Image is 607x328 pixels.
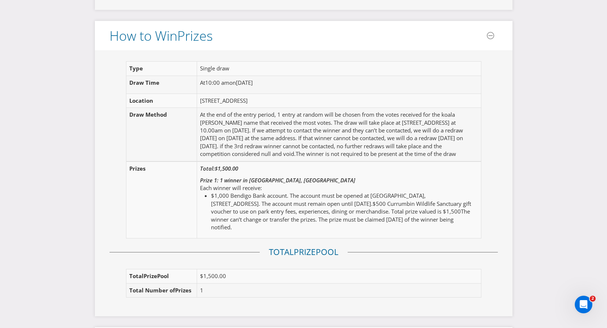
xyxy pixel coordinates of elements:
span: Prize [177,27,207,45]
span: How to Win [110,27,177,45]
span: $1,500.00 [215,165,238,172]
td: $1,500.00 [197,269,481,283]
span: 2 [590,296,596,302]
span: 10:00 am [205,79,229,86]
span: Prize [175,287,189,294]
span: Total: [200,165,215,172]
span: s [143,165,145,172]
td: Type [126,62,197,76]
span: Prize [129,165,143,172]
span: s [189,287,191,294]
span: s [207,27,213,45]
span: At [200,79,205,86]
span: Total [269,246,294,258]
td: 1 [197,283,481,297]
span: Total Number of [129,287,175,294]
span: [DATE] [236,79,253,86]
span: Total [129,272,144,280]
span: Draw Time [129,79,159,86]
td: Location [126,94,197,107]
span: Pool [157,272,169,280]
li: $1,000 Bendigo Bank account. The account must be opened at [GEOGRAPHIC_DATA], [STREET_ADDRESS]. T... [211,192,472,231]
td: At the end of the entry period, 1 entry at random will be chosen from the votes received for the ... [197,108,475,161]
em: Prize 1: 1 winner in [GEOGRAPHIC_DATA], [GEOGRAPHIC_DATA] [200,176,355,184]
span: Prize [294,246,316,258]
td: [STREET_ADDRESS] [197,94,475,107]
td: Draw Method [126,108,197,161]
iframe: Intercom live chat [575,296,592,313]
span: on [229,79,236,86]
span: Pool [316,246,338,258]
td: Single draw [197,62,475,76]
span: Each winner will receive: [200,184,262,192]
span: Prize [144,272,157,280]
